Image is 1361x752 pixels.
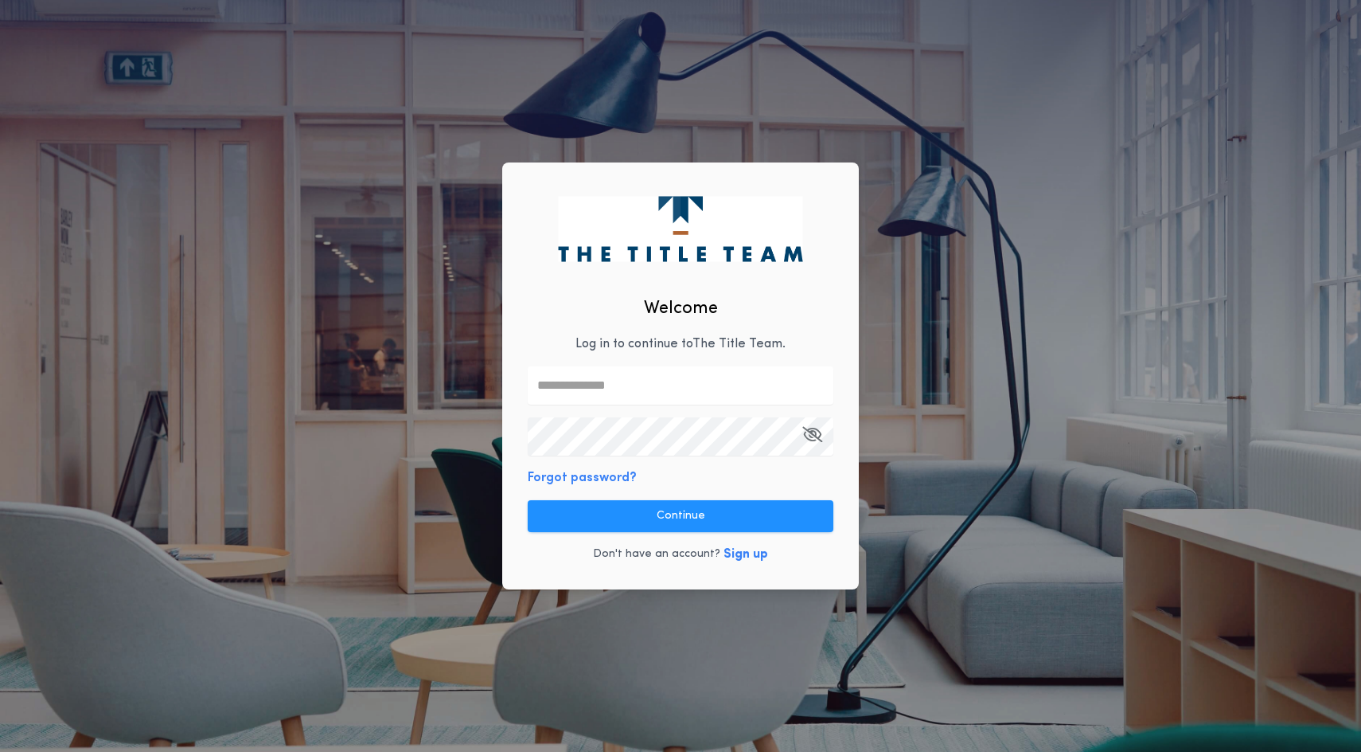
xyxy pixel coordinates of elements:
[723,545,768,564] button: Sign up
[575,335,786,354] p: Log in to continue to The Title Team .
[528,468,637,488] button: Forgot password?
[558,196,802,261] img: logo
[528,500,833,532] button: Continue
[644,296,718,322] h2: Welcome
[593,546,720,562] p: Don't have an account?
